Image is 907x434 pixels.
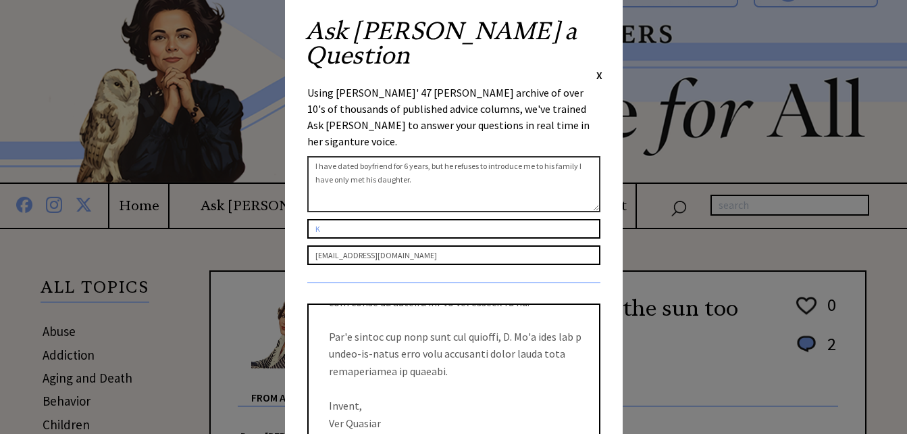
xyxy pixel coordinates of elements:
[307,85,600,149] div: Using [PERSON_NAME]' 47 [PERSON_NAME] archive of over 10's of thousands of published advice colum...
[307,219,600,239] input: Your Name or Nickname (Optional)
[307,245,600,265] input: Your Email Address (Optional if you would like notifications on this post)
[596,68,602,82] span: X
[305,19,602,68] h2: Ask [PERSON_NAME] a Question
